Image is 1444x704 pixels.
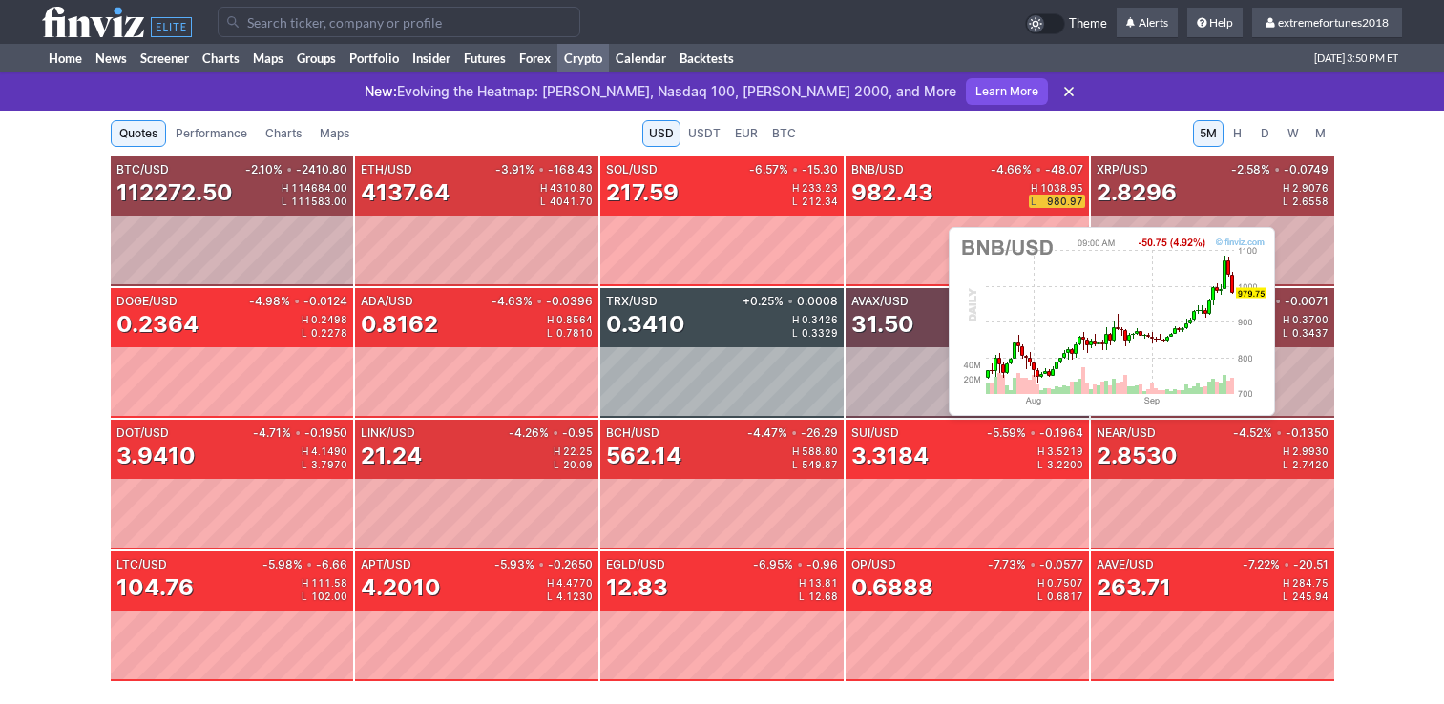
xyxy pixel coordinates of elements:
[1292,328,1329,338] span: 0.3437
[681,120,727,147] a: USDT
[492,164,593,176] div: -3.91% -168.43
[745,164,838,176] div: -6.57% -15.30
[547,315,556,324] span: H
[513,44,557,72] a: Forex
[1283,446,1292,456] span: H
[249,427,347,439] div: -4.71% -0.1950
[792,460,802,469] span: L
[1229,427,1329,439] div: -4.52% -0.1350
[1231,124,1245,143] span: H
[987,164,1083,176] div: -4.66% -48.07
[1097,164,1227,176] div: XRP/USD
[361,164,492,176] div: ETH/USD
[851,309,914,340] div: 31.50
[547,328,556,338] span: L
[295,427,301,439] span: •
[302,591,311,601] span: L
[735,124,758,143] span: EUR
[1047,197,1083,206] span: 980.97
[851,559,984,570] div: OP/USD
[1276,427,1282,439] span: •
[1097,572,1171,603] div: 263.71
[116,296,246,307] div: DOGE/USD
[406,44,457,72] a: Insider
[1030,559,1036,570] span: •
[311,315,347,324] span: 0.2498
[600,551,844,681] a: EGLD/USD-6.95%•-0.9612.83H13.81L12.68
[846,551,1089,681] a: OP/USD-7.73%•-0.05770.6888H0.7507L0.6817
[802,460,838,469] span: 549.87
[538,164,544,176] span: •
[1224,120,1251,147] a: H
[1097,177,1177,208] div: 2.8296
[792,197,802,206] span: L
[42,44,89,72] a: Home
[1037,446,1047,456] span: H
[306,559,312,570] span: •
[116,309,199,340] div: 0.2364
[1292,183,1329,193] span: 2.9076
[797,559,803,570] span: •
[1239,559,1329,570] div: -7.22% -20.51
[792,183,802,193] span: H
[111,120,166,147] a: Quotes
[1117,8,1178,38] a: Alerts
[606,559,749,570] div: EGLD/USD
[540,183,550,193] span: H
[290,44,343,72] a: Groups
[116,559,260,570] div: LTC/USD
[765,120,803,147] a: BTC
[966,78,1048,105] a: Learn More
[550,183,593,193] span: 4310.80
[311,328,347,338] span: 0.2278
[846,420,1089,549] a: SUI/USD-5.59%•-0.19643.3184H3.5219L3.2200
[606,164,745,176] div: SOL/USD
[1091,551,1334,681] a: AAVE/USD-7.22%•-20.51263.71H284.75L245.94
[1283,591,1292,601] span: L
[294,296,300,307] span: •
[311,578,347,588] span: 111.58
[1091,420,1334,549] a: NEAR/USD-4.52%•-0.13502.8530H2.9930L2.7420
[257,120,310,147] a: Charts
[1037,578,1047,588] span: H
[606,441,681,471] div: 562.14
[1097,427,1229,439] div: NEAR/USD
[361,427,505,439] div: LINK/USD
[1227,164,1329,176] div: -2.58% -0.0749
[554,460,563,469] span: L
[111,551,354,681] a: LTC/USD-5.98%•-6.66104.76H111.58L102.00
[553,427,558,439] span: •
[606,572,668,603] div: 12.83
[563,446,593,456] span: 22.25
[1031,197,1040,206] span: L
[1292,315,1329,324] span: 0.3700
[1031,183,1040,193] span: H
[111,288,354,418] a: DOGE/USD-4.98%•-0.01240.2364H0.2498L0.2278
[550,197,593,206] span: 4041.70
[1292,578,1329,588] span: 284.75
[457,44,513,72] a: Futures
[802,446,838,456] span: 588.80
[111,156,354,286] a: BTC/USD-2.10%•-2410.80112272.50H114684.00L111583.00
[557,44,609,72] a: Crypto
[1091,156,1334,286] a: XRP/USD-2.58%•-0.07492.8296H2.9076L2.6558
[799,578,808,588] span: H
[606,296,739,307] div: TRX/USD
[1283,578,1292,588] span: H
[749,559,838,570] div: -6.95% -0.96
[554,446,563,456] span: H
[1193,120,1224,147] a: 5M
[851,427,983,439] div: SUI/USD
[547,591,556,601] span: L
[355,156,598,286] a: ETH/USD-3.91%•-168.434137.64H4310.80L4041.70
[1287,124,1300,143] span: W
[1252,8,1402,38] a: extremefortunes2018
[361,572,441,603] div: 4.2010
[119,124,157,143] span: Quotes
[1030,427,1036,439] span: •
[241,164,347,176] div: -2.10% -2410.80
[846,288,1089,418] a: AVAX/USD-0.94%•-0.3031.50H32.17L28.33
[606,427,743,439] div: BCH/USD
[302,328,311,338] span: L
[311,591,347,601] span: 102.00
